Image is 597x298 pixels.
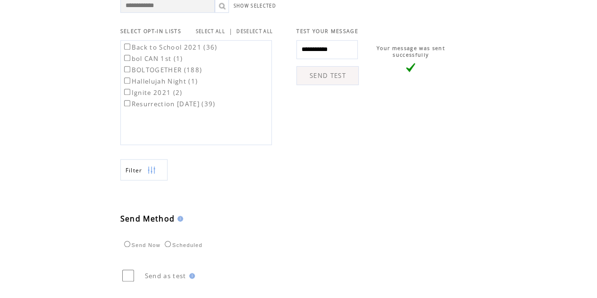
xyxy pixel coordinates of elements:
input: bol CAN 1st (1) [124,55,130,61]
a: SEND TEST [296,66,359,85]
img: vLarge.png [406,63,415,72]
input: Resurrection [DATE] (39) [124,100,130,106]
label: Back to School 2021 (36) [122,43,218,51]
input: Back to School 2021 (36) [124,43,130,50]
input: BOLTOGETHER (188) [124,66,130,72]
input: Scheduled [165,241,171,247]
input: Send Now [124,241,130,247]
a: SHOW SELECTED [234,3,276,9]
span: TEST YOUR MESSAGE [296,28,358,34]
label: BOLTOGETHER (188) [122,66,202,74]
label: bol CAN 1st (1) [122,54,183,63]
img: help.gif [186,273,195,279]
input: Ignite 2021 (2) [124,89,130,95]
label: Send Now [122,242,160,248]
label: Ignite 2021 (2) [122,88,183,97]
a: Filter [120,159,168,180]
img: help.gif [175,216,183,221]
a: DESELECT ALL [236,28,273,34]
label: Resurrection [DATE] (39) [122,100,216,108]
span: Send Method [120,213,175,224]
span: Your message was sent successfully [377,45,445,58]
input: Hallelujah Night (1) [124,77,130,84]
span: Send as test [145,272,186,280]
a: SELECT ALL [196,28,225,34]
span: SELECT OPT-IN LISTS [120,28,181,34]
span: Show filters [126,166,143,174]
label: Hallelujah Night (1) [122,77,198,85]
img: filters.png [147,160,156,181]
span: | [229,27,233,35]
label: Scheduled [162,242,202,248]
